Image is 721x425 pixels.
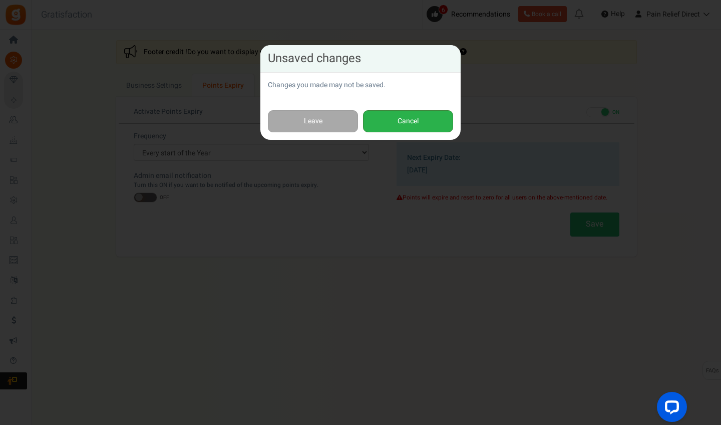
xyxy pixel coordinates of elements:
[268,110,358,133] a: Leave
[268,80,453,90] p: Changes you made may not be saved.
[363,110,453,133] button: Cancel
[268,53,453,65] h4: Unsaved changes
